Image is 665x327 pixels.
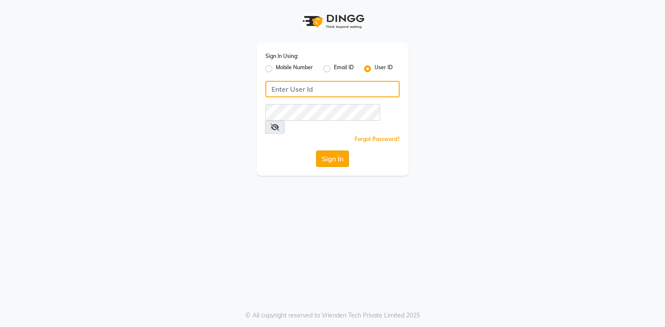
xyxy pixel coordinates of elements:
[265,81,400,97] input: Username
[276,64,313,74] label: Mobile Number
[374,64,393,74] label: User ID
[265,52,298,60] label: Sign In Using:
[334,64,354,74] label: Email ID
[316,151,349,167] button: Sign In
[355,136,400,142] a: Forgot Password?
[265,104,380,121] input: Username
[298,9,367,34] img: logo1.svg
